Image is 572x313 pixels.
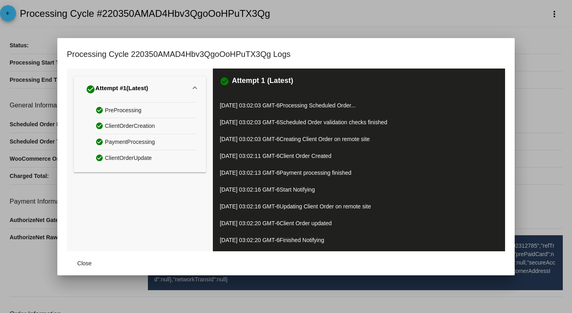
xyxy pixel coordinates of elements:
[67,48,291,61] h1: Processing Cycle 220350AMAD4Hbv3QgoOoHPuTX3Qg Logs
[220,201,498,212] p: [DATE] 03:02:16 GMT-6
[220,167,498,178] p: [DATE] 03:02:13 GMT-6
[220,117,498,128] p: [DATE] 03:02:03 GMT-6
[95,104,105,116] mat-icon: check_circle
[280,136,370,142] span: Creating Client Order on remote site
[220,100,498,111] p: [DATE] 03:02:03 GMT-6
[105,152,152,164] span: ClientOrderUpdate
[220,184,498,195] p: [DATE] 03:02:16 GMT-6
[280,102,356,109] span: Processing Scheduled Order...
[74,102,206,172] div: Attempt #1(Latest)
[220,150,498,162] p: [DATE] 03:02:11 GMT-6
[95,120,105,131] mat-icon: check_circle
[95,152,105,164] mat-icon: check_circle
[220,133,498,145] p: [DATE] 03:02:03 GMT-6
[280,153,331,159] span: Client Order Created
[95,136,105,147] mat-icon: check_circle
[126,85,148,94] span: (Latest)
[280,119,388,125] span: Scheduled Order validation checks finished
[280,220,332,226] span: Client Order updated
[86,83,148,96] div: Attempt #1
[280,186,315,193] span: Start Notifying
[67,256,102,271] button: Close dialog
[86,85,95,94] mat-icon: check_circle
[280,203,371,210] span: Updating Client Order on remote site
[74,77,206,102] mat-expansion-panel-header: Attempt #1(Latest)
[77,260,92,267] span: Close
[280,170,352,176] span: Payment processing finished
[220,218,498,229] p: [DATE] 03:02:20 GMT-6
[220,234,498,246] p: [DATE] 03:02:20 GMT-6
[232,77,293,86] h3: Attempt 1 (Latest)
[105,136,155,148] span: PaymentProcessing
[280,237,324,243] span: Finished Notifying
[105,120,155,132] span: ClientOrderCreation
[220,77,229,86] mat-icon: check_circle
[105,104,141,117] span: PreProcessing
